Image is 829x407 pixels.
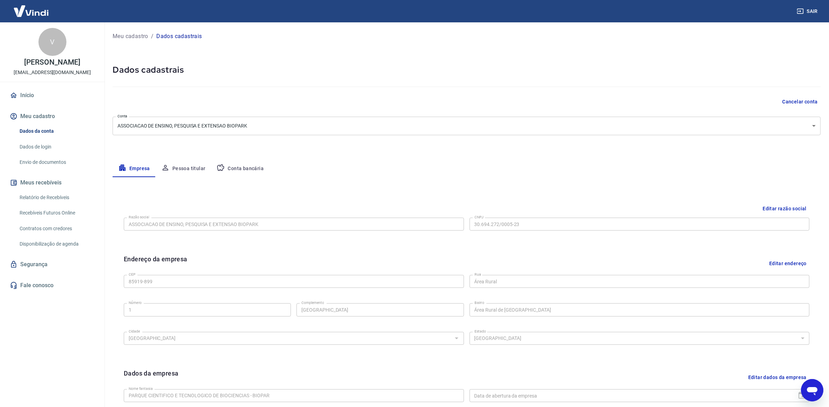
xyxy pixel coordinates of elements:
button: Conta bancária [211,160,269,177]
a: Dados de login [17,140,96,154]
a: Meu cadastro [113,32,148,41]
a: Fale conosco [8,278,96,293]
a: Segurança [8,257,96,272]
div: ASSOCIACAO DE ENSINO, PESQUISA E EXTENSAO BIOPARK [113,117,821,135]
label: Razão social [129,215,149,220]
label: CNPJ [474,215,484,220]
label: Número [129,300,142,305]
button: Editar razão social [760,202,809,215]
label: CEP [129,272,135,277]
label: Bairro [474,300,484,305]
img: Vindi [8,0,54,22]
input: Digite aqui algumas palavras para buscar a cidade [126,334,450,343]
button: Editar endereço [766,254,809,272]
a: Dados da conta [17,124,96,138]
label: Cidade [129,329,140,334]
a: Envio de documentos [17,155,96,169]
p: [PERSON_NAME] [24,59,80,66]
h6: Dados da empresa [124,369,178,386]
a: Disponibilização de agenda [17,237,96,251]
label: Complemento [301,300,324,305]
h6: Endereço da empresa [124,254,187,272]
a: Contratos com credores [17,221,96,236]
p: [EMAIL_ADDRESS][DOMAIN_NAME] [14,69,91,76]
button: Pessoa titular [156,160,211,177]
a: Recebíveis Futuros Online [17,206,96,220]
label: Conta [117,114,127,119]
button: Cancelar conta [779,95,821,108]
a: Início [8,88,96,103]
label: Nome fantasia [129,386,153,391]
label: Rua [474,272,481,277]
input: DD/MM/YYYY [470,389,792,402]
div: V [38,28,66,56]
button: Meus recebíveis [8,175,96,190]
label: Estado [474,329,486,334]
h5: Dados cadastrais [113,64,821,75]
iframe: Botão para abrir a janela de mensagens [801,379,823,401]
button: Meu cadastro [8,109,96,124]
a: Relatório de Recebíveis [17,190,96,205]
button: Sair [795,5,821,18]
p: Dados cadastrais [156,32,202,41]
button: Editar dados da empresa [745,369,809,386]
p: / [151,32,153,41]
button: Empresa [113,160,156,177]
